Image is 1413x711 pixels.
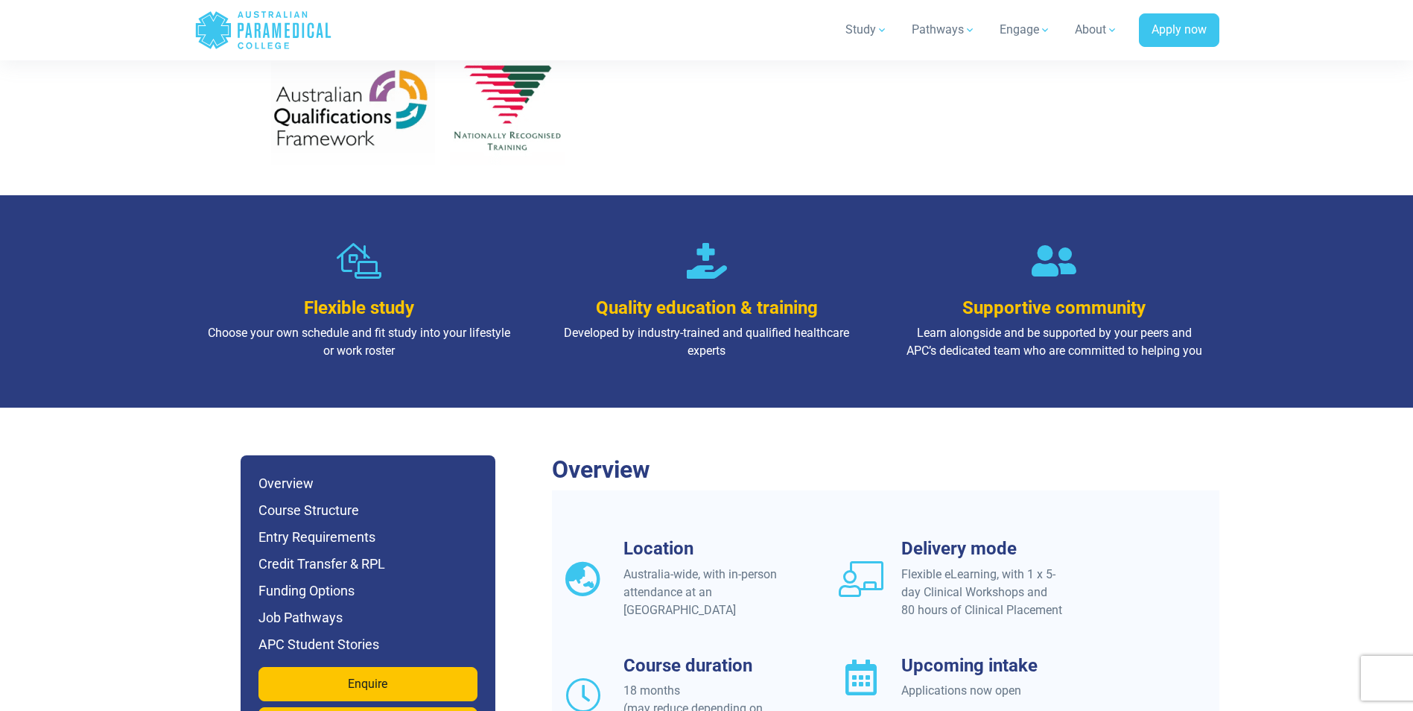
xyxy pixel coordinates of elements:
[901,538,1063,560] h3: Delivery mode
[1139,13,1219,48] a: Apply now
[901,566,1063,619] div: Flexible eLearning, with 1 x 5-day Clinical Workshops and 80 hours of Clinical Placement
[836,9,897,51] a: Study
[553,324,860,360] p: Developed by industry-trained and qualified healthcare experts
[901,682,1063,700] div: Applications now open
[258,500,477,521] h6: Course Structure
[258,634,477,655] h6: APC Student Stories
[903,9,985,51] a: Pathways
[1066,9,1127,51] a: About
[206,324,512,360] p: Choose your own schedule and fit study into your lifestyle or work roster
[901,324,1207,360] p: Learn alongside and be supported by your peers and APC’s dedicated team who are committed to help...
[991,9,1060,51] a: Engage
[258,473,477,494] h6: Overview
[553,297,860,319] h3: Quality education & training
[206,297,512,319] h3: Flexible study
[258,581,477,601] h6: Funding Options
[623,655,785,677] h3: Course duration
[552,455,1219,484] h2: Overview
[258,554,477,575] h6: Credit Transfer & RPL
[623,538,785,560] h3: Location
[623,566,785,619] div: Australia-wide, with in-person attendance at an [GEOGRAPHIC_DATA]
[258,667,477,701] a: Enquire
[258,607,477,628] h6: Job Pathways
[901,655,1063,677] h3: Upcoming intake
[194,6,332,54] a: Australian Paramedical College
[258,527,477,548] h6: Entry Requirements
[901,297,1207,319] h3: Supportive community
